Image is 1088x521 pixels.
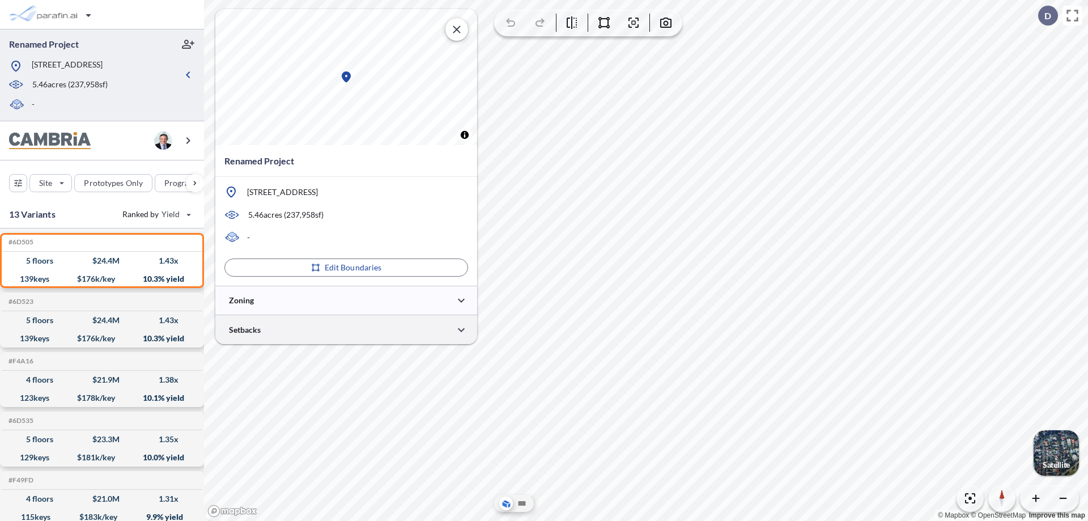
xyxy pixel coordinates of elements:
[32,79,108,91] p: 5.46 acres ( 237,958 sf)
[1029,511,1085,519] a: Improve this map
[39,177,52,189] p: Site
[971,511,1026,519] a: OpenStreetMap
[229,295,254,306] p: Zoning
[247,187,318,198] p: [STREET_ADDRESS]
[164,177,196,189] p: Program
[1044,11,1051,21] p: D
[938,511,969,519] a: Mapbox
[113,205,198,223] button: Ranked by Yield
[6,357,33,365] h5: Click to copy the code
[215,9,477,145] canvas: Map
[207,505,257,518] a: Mapbox homepage
[1034,430,1079,476] img: Switcher Image
[9,38,79,50] p: Renamed Project
[1034,430,1079,476] button: Switcher ImageSatellite
[29,174,72,192] button: Site
[32,99,35,112] p: -
[458,128,471,142] button: Toggle attribution
[248,209,324,221] p: 5.46 acres ( 237,958 sf)
[9,207,56,221] p: 13 Variants
[6,298,33,306] h5: Click to copy the code
[515,497,529,510] button: Site Plan
[339,70,353,84] div: Map marker
[161,209,180,220] span: Yield
[224,259,468,277] button: Edit Boundaries
[461,129,468,141] span: Toggle attribution
[9,132,91,150] img: BrandImage
[74,174,152,192] button: Prototypes Only
[84,177,143,189] p: Prototypes Only
[154,132,172,150] img: user logo
[1043,460,1070,469] p: Satellite
[6,238,33,246] h5: Click to copy the code
[6,417,33,425] h5: Click to copy the code
[155,174,216,192] button: Program
[224,154,294,168] p: Renamed Project
[325,262,382,273] p: Edit Boundaries
[247,232,250,243] p: -
[6,476,33,484] h5: Click to copy the code
[499,497,513,510] button: Aerial View
[32,59,103,73] p: [STREET_ADDRESS]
